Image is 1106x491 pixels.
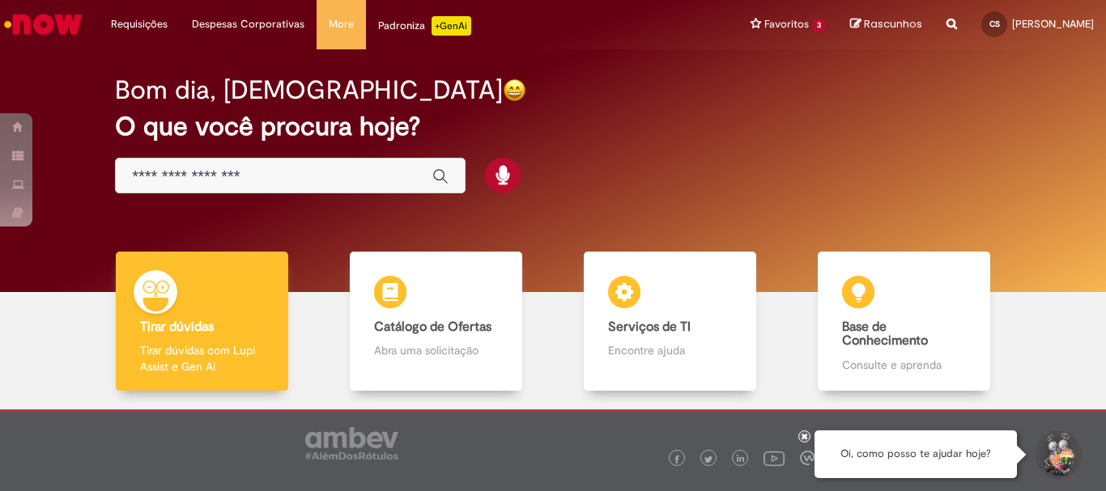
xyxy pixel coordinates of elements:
a: Tirar dúvidas Tirar dúvidas com Lupi Assist e Gen Ai [85,252,319,392]
b: Base de Conhecimento [842,319,928,349]
img: logo_footer_ambev_rotulo_gray.png [305,427,398,459]
p: Consulte e aprenda [842,357,965,373]
img: logo_footer_youtube.png [764,447,785,468]
p: Abra uma solicitação [374,342,497,358]
img: logo_footer_facebook.png [673,455,681,463]
a: Serviços de TI Encontre ajuda [553,252,787,392]
span: 3 [812,19,826,32]
b: Catálogo de Ofertas [374,319,491,335]
span: More [329,16,354,32]
img: happy-face.png [503,78,526,102]
div: Oi, como posso te ajudar hoje? [815,430,1017,478]
a: Base de Conhecimento Consulte e aprenda [787,252,1021,392]
p: +GenAi [432,16,471,36]
span: Rascunhos [864,16,922,32]
div: Padroniza [378,16,471,36]
span: Requisições [111,16,168,32]
button: Iniciar Conversa de Suporte [1033,430,1082,479]
span: CS [989,19,1000,29]
b: Serviços de TI [608,319,691,335]
span: Favoritos [764,16,809,32]
img: logo_footer_linkedin.png [737,455,745,464]
img: logo_footer_twitter.png [704,455,713,463]
img: logo_footer_workplace.png [800,451,815,465]
span: Despesas Corporativas [192,16,304,32]
h2: O que você procura hoje? [115,112,991,141]
a: Rascunhos [850,17,922,32]
span: [PERSON_NAME] [1012,17,1094,31]
p: Tirar dúvidas com Lupi Assist e Gen Ai [140,342,263,375]
a: Catálogo de Ofertas Abra uma solicitação [319,252,553,392]
b: Tirar dúvidas [140,319,214,335]
p: Encontre ajuda [608,342,731,358]
img: ServiceNow [2,8,85,40]
h2: Bom dia, [DEMOGRAPHIC_DATA] [115,76,503,104]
